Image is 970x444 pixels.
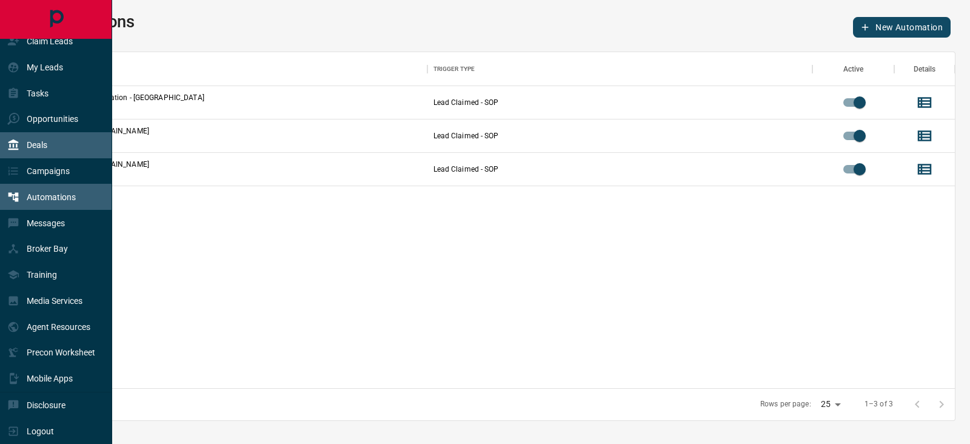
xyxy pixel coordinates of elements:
div: Details [914,52,936,86]
p: Lead Claimed - SOP [433,97,807,108]
p: After Claim Automation - [GEOGRAPHIC_DATA] [48,92,421,103]
div: 25 [816,395,845,413]
p: Default [48,170,421,180]
p: 10 Day SOP - [DOMAIN_NAME] [48,159,421,170]
p: 10 Day SOP - [DOMAIN_NAME] [48,126,421,136]
button: View Details [912,157,937,181]
button: View Details [912,124,937,148]
p: Lead Claimed - SOP [433,164,807,175]
p: Default [48,103,421,113]
div: Active [812,52,894,86]
p: 1–3 of 3 [865,399,893,409]
div: Name [42,52,427,86]
div: Details [894,52,955,86]
div: Trigger Type [433,52,475,86]
p: Rows per page: [760,399,811,409]
div: Trigger Type [427,52,813,86]
p: Default [48,136,421,146]
div: Active [843,52,864,86]
button: View Details [912,90,937,115]
p: Lead Claimed - SOP [433,130,807,141]
button: New Automation [853,17,951,38]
